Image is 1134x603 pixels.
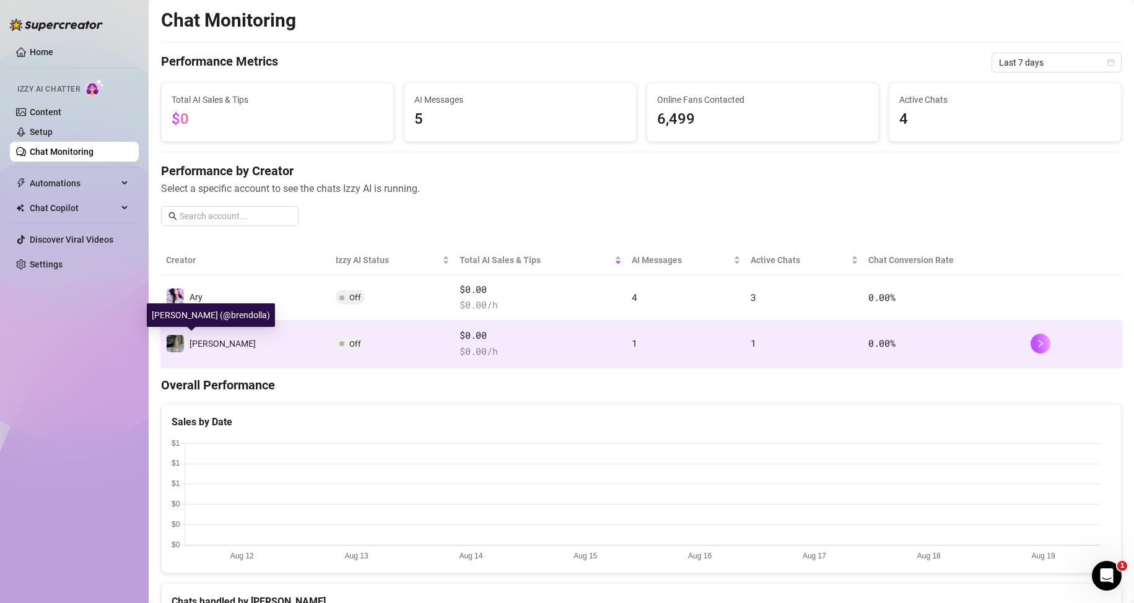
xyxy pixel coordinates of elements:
[17,84,80,95] span: Izzy AI Chatter
[349,293,361,302] span: Off
[460,253,611,267] span: Total AI Sales & Tips
[999,53,1114,72] span: Last 7 days
[172,93,383,106] span: Total AI Sales & Tips
[632,337,637,349] span: 1
[30,147,94,157] a: Chat Monitoring
[460,298,621,313] span: $ 0.00 /h
[414,108,626,131] span: 5
[414,93,626,106] span: AI Messages
[868,337,896,349] span: 0.00 %
[172,414,1111,430] div: Sales by Date
[167,335,184,352] img: Brenda
[85,79,104,97] img: AI Chatter
[190,339,256,349] span: [PERSON_NAME]
[30,173,118,193] span: Automations
[161,181,1122,196] span: Select a specific account to see the chats Izzy AI is running.
[30,127,53,137] a: Setup
[863,246,1026,275] th: Chat Conversion Rate
[632,291,637,303] span: 4
[147,303,275,327] div: [PERSON_NAME] (@brendolla)
[168,212,177,220] span: search
[349,339,361,349] span: Off
[460,344,621,359] span: $ 0.00 /h
[460,282,621,297] span: $0.00
[751,337,756,349] span: 1
[336,253,440,267] span: Izzy AI Status
[1031,334,1050,354] button: right
[30,47,53,57] a: Home
[868,291,896,303] span: 0.00 %
[331,246,455,275] th: Izzy AI Status
[190,292,203,302] span: Ary
[751,253,848,267] span: Active Chats
[751,291,756,303] span: 3
[172,110,189,128] span: $0
[161,162,1122,180] h4: Performance by Creator
[161,246,331,275] th: Creator
[1107,59,1115,66] span: calendar
[180,209,291,223] input: Search account...
[627,246,746,275] th: AI Messages
[1117,561,1127,571] span: 1
[746,246,863,275] th: Active Chats
[16,204,24,212] img: Chat Copilot
[16,178,26,188] span: thunderbolt
[167,288,184,306] img: Ary
[455,246,626,275] th: Total AI Sales & Tips
[657,93,869,106] span: Online Fans Contacted
[30,259,63,269] a: Settings
[161,376,1122,394] h4: Overall Performance
[657,108,869,131] span: 6,499
[30,107,61,117] a: Content
[161,9,296,32] h2: Chat Monitoring
[161,53,278,72] h4: Performance Metrics
[1036,339,1045,348] span: right
[30,198,118,218] span: Chat Copilot
[899,108,1111,131] span: 4
[632,253,731,267] span: AI Messages
[1092,561,1122,591] iframe: Intercom live chat
[10,19,103,31] img: logo-BBDzfeDw.svg
[460,328,621,343] span: $0.00
[899,93,1111,106] span: Active Chats
[30,235,113,245] a: Discover Viral Videos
